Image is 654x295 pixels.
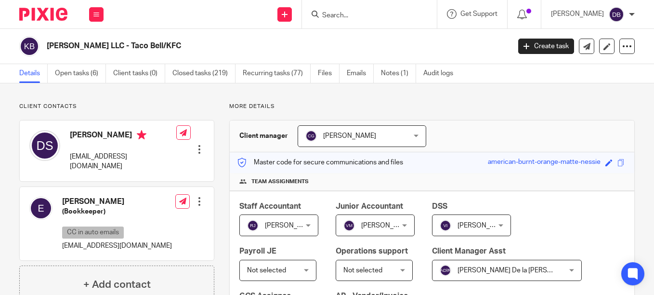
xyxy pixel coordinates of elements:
span: Client Manager Asst [432,247,506,255]
a: Recurring tasks (77) [243,64,311,83]
a: Details [19,64,48,83]
span: Not selected [247,267,286,274]
p: Master code for secure communications and files [237,158,403,167]
img: svg%3E [440,265,451,276]
p: Client contacts [19,103,214,110]
a: Files [318,64,340,83]
h3: Client manager [239,131,288,141]
span: [PERSON_NAME] [323,133,376,139]
a: Notes (1) [381,64,416,83]
img: svg%3E [440,220,451,231]
a: Client tasks (0) [113,64,165,83]
p: [EMAIL_ADDRESS][DOMAIN_NAME] [70,152,176,172]
img: svg%3E [29,130,60,161]
img: svg%3E [305,130,317,142]
h4: [PERSON_NAME] [62,197,172,207]
img: svg%3E [247,220,259,231]
span: DSS [432,202,447,210]
h2: [PERSON_NAME] LLC - Taco Bell/KFC [47,41,412,51]
span: [PERSON_NAME] [361,222,414,229]
img: svg%3E [343,220,355,231]
h4: [PERSON_NAME] [70,130,176,142]
img: svg%3E [19,36,39,56]
p: More details [229,103,635,110]
span: Payroll JE [239,247,276,255]
span: Operations support [336,247,408,255]
img: svg%3E [609,7,624,22]
p: CC in auto emails [62,227,124,239]
span: [PERSON_NAME] De la [PERSON_NAME] [458,267,581,274]
span: Not selected [343,267,382,274]
img: Pixie [19,8,67,21]
h4: + Add contact [83,277,151,292]
div: american-burnt-orange-matte-nessie [488,157,601,168]
span: Team assignments [251,178,309,186]
input: Search [321,12,408,20]
span: [PERSON_NAME] [265,222,318,229]
span: Junior Accountant [336,202,403,210]
a: Create task [518,39,574,54]
p: [PERSON_NAME] [551,9,604,19]
span: Staff Accountant [239,202,301,210]
i: Primary [137,130,146,140]
a: Closed tasks (219) [172,64,235,83]
a: Open tasks (6) [55,64,106,83]
span: [PERSON_NAME] [458,222,510,229]
a: Emails [347,64,374,83]
h5: (Bookkeeper) [62,207,172,216]
img: svg%3E [29,197,52,220]
p: [EMAIL_ADDRESS][DOMAIN_NAME] [62,241,172,251]
a: Audit logs [423,64,460,83]
span: Get Support [460,11,497,17]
